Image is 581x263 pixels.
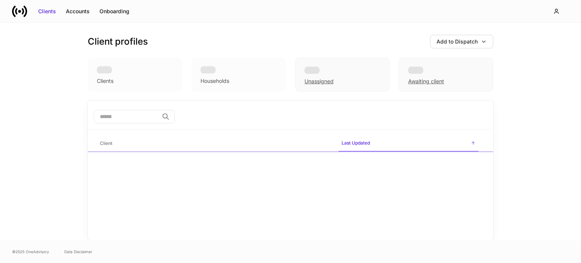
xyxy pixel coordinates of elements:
h3: Client profiles [88,36,148,48]
button: Onboarding [95,5,134,17]
a: Data Disclaimer [64,249,92,255]
div: Households [200,77,229,85]
span: Client [97,136,332,151]
span: Last Updated [339,135,478,152]
h6: Client [100,140,112,147]
span: © 2025 OneAdvisory [12,249,49,255]
div: Unassigned [304,78,334,85]
div: Awaiting client [408,78,444,85]
div: Onboarding [99,8,129,15]
div: Awaiting client [399,58,493,92]
button: Add to Dispatch [430,35,493,48]
button: Accounts [61,5,95,17]
button: Clients [33,5,61,17]
div: Accounts [66,8,90,15]
h6: Last Updated [342,139,370,146]
div: Unassigned [295,58,390,92]
div: Clients [38,8,56,15]
div: Add to Dispatch [437,38,478,45]
div: Clients [97,77,113,85]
